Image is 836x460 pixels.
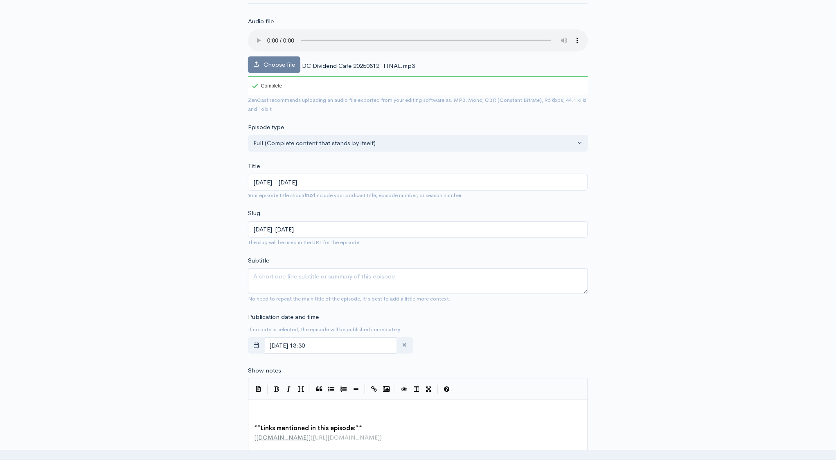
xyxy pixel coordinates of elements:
button: Heading [295,383,307,395]
span: ] [309,433,311,441]
label: Slug [248,209,260,218]
label: Episode type [248,123,284,132]
input: What is the episode's title? [248,174,588,191]
button: Insert Show Notes Template [252,383,265,395]
i: | [365,385,365,394]
div: Full (Complete content that stands by itself) [253,139,575,148]
small: ZenCast recommends uploading an audio file exported from your editing software as: MP3, Mono, CBR... [248,96,586,113]
strong: not [306,192,315,199]
button: Toggle Fullscreen [423,383,435,395]
span: [ [254,433,256,441]
button: Toggle Side by Side [410,383,423,395]
label: Title [248,162,260,171]
label: Subtitle [248,256,269,265]
label: Audio file [248,17,274,26]
button: clear [397,337,413,354]
button: Bold [270,383,283,395]
div: 100% [248,76,588,77]
span: ( [311,433,313,441]
small: The slug will be used in the URL for the episode. [248,239,361,246]
small: If no date is selected, the episode will be published immediately. [248,326,401,333]
label: Show notes [248,366,281,375]
button: Full (Complete content that stands by itself) [248,135,588,152]
span: Links mentioned in this episode: [261,424,356,432]
span: [URL][DOMAIN_NAME] [313,433,380,441]
button: Numbered List [338,383,350,395]
button: Create Link [368,383,380,395]
button: toggle [248,337,265,354]
div: Complete [248,76,284,95]
button: Insert Image [380,383,392,395]
i: | [267,385,268,394]
button: Insert Horizontal Line [350,383,362,395]
label: Publication date and time [248,312,319,322]
button: Generic List [325,383,338,395]
i: | [437,385,438,394]
small: Your episode title should include your podcast title, episode number, or season number. [248,192,463,199]
input: title-of-episode [248,221,588,238]
span: [DOMAIN_NAME] [256,433,309,441]
span: Choose file [264,61,295,68]
small: No need to repeat the main title of the episode, it's best to add a little more context. [248,295,451,302]
span: DC Dividend Cafe 20250812_FINAL.mp3 [302,62,415,70]
button: Italic [283,383,295,395]
div: Complete [252,83,282,88]
button: Markdown Guide [441,383,453,395]
button: Toggle Preview [398,383,410,395]
span: ) [380,433,382,441]
button: Quote [313,383,325,395]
